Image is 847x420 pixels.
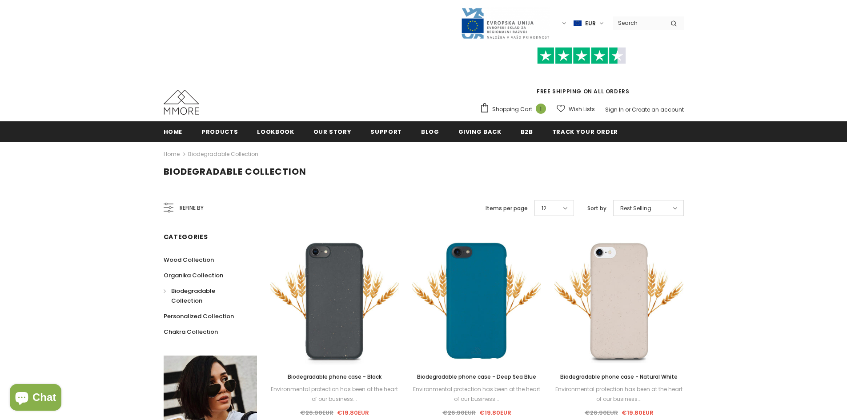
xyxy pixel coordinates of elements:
[521,121,533,141] a: B2B
[461,7,550,40] img: Javni Razpis
[622,408,654,417] span: €19.80EUR
[313,121,352,141] a: Our Story
[480,51,684,95] span: FREE SHIPPING ON ALL ORDERS
[370,121,402,141] a: support
[164,90,199,115] img: MMORE Cases
[552,128,618,136] span: Track your order
[257,121,294,141] a: Lookbook
[486,204,528,213] label: Items per page
[480,103,550,116] a: Shopping Cart 1
[164,232,208,241] span: Categories
[632,106,684,113] a: Create an account
[461,19,550,27] a: Javni Razpis
[171,287,215,305] span: Biodegradable Collection
[164,271,223,280] span: Organika Collection
[585,19,596,28] span: EUR
[537,47,626,64] img: Trust Pilot Stars
[7,384,64,413] inbox-online-store-chat: Shopify online store chat
[542,204,546,213] span: 12
[536,104,546,114] span: 1
[164,268,223,283] a: Organika Collection
[412,384,541,404] div: Environmental protection has been at the heart of our business...
[521,128,533,136] span: B2B
[560,373,678,380] span: Biodegradable phone case - Natural White
[412,372,541,382] a: Biodegradable phone case - Deep Sea Blue
[164,121,183,141] a: Home
[164,128,183,136] span: Home
[201,128,238,136] span: Products
[164,256,214,264] span: Wood Collection
[442,408,476,417] span: €26.90EUR
[164,328,218,336] span: Chakra Collection
[417,373,536,380] span: Biodegradable phone case - Deep Sea Blue
[201,121,238,141] a: Products
[458,128,502,136] span: Giving back
[370,128,402,136] span: support
[164,283,247,308] a: Biodegradable Collection
[257,128,294,136] span: Lookbook
[164,165,306,178] span: Biodegradable Collection
[288,373,381,380] span: Biodegradable phone case - Black
[625,106,630,113] span: or
[337,408,369,417] span: €19.80EUR
[164,312,234,320] span: Personalized Collection
[480,64,684,87] iframe: Customer reviews powered by Trustpilot
[569,105,595,114] span: Wish Lists
[164,308,234,324] a: Personalized Collection
[613,16,664,29] input: Search Site
[270,372,399,382] a: Biodegradable phone case - Black
[479,408,511,417] span: €19.80EUR
[554,384,683,404] div: Environmental protection has been at the heart of our business...
[300,408,333,417] span: €26.90EUR
[554,372,683,382] a: Biodegradable phone case - Natural White
[421,121,439,141] a: Blog
[587,204,606,213] label: Sort by
[552,121,618,141] a: Track your order
[313,128,352,136] span: Our Story
[605,106,624,113] a: Sign In
[557,101,595,117] a: Wish Lists
[164,149,180,160] a: Home
[188,150,258,158] a: Biodegradable Collection
[421,128,439,136] span: Blog
[585,408,618,417] span: €26.90EUR
[620,204,651,213] span: Best Selling
[164,252,214,268] a: Wood Collection
[270,384,399,404] div: Environmental protection has been at the heart of our business...
[492,105,532,114] span: Shopping Cart
[164,324,218,340] a: Chakra Collection
[180,203,204,213] span: Refine by
[458,121,502,141] a: Giving back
